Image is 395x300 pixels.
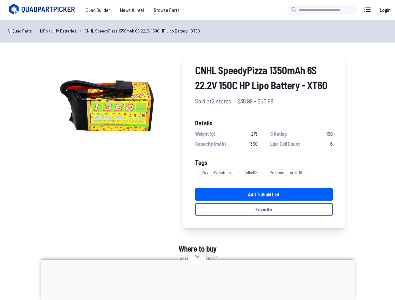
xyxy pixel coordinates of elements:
[237,96,273,106] span: $38.99 - $50.99
[40,27,76,34] a: LiPo / LiHV Batteries
[195,62,333,92] span: CNHL SpeedyPizza 1350mAh 6S 22.2V 150C HP Lipo Battery - XT60
[81,4,115,16] a: Quad Builder
[195,188,333,201] a: Add toBuild List
[195,118,333,127] span: Details
[330,140,333,147] span: 6
[195,203,333,216] button: Favorite
[240,169,261,176] span: Cells : 6S
[326,130,333,137] span: 150
[263,169,306,176] span: LiPo Connector : XT60
[149,4,185,16] a: Browse Parts
[263,167,309,178] a: LiPo Connector:XT60
[195,167,240,178] a: LiPo / LiHV Batteries
[50,50,170,170] img: image
[195,169,238,176] span: LiPo / LiHV Batteries
[195,96,231,106] span: Sold at 2 stores
[270,130,287,137] span: C Rating
[178,254,217,262] span: Last updated: [DATE]
[195,140,226,147] span: Capacity (mAh)
[84,27,200,34] a: CNHL SpeedyPizza 1350mAh 6S 22.2V 150C HP Lipo Battery - XT60
[195,130,215,137] span: Weight (g)
[195,158,207,166] span: Tags
[251,130,258,137] span: 215
[179,243,216,254] span: Where to buy
[8,27,32,34] a: All Quad Parts
[234,96,235,106] span: ·
[40,261,355,300] iframe: Advertisement
[249,140,258,147] span: 1350
[270,140,300,147] span: Lipo Cell Count
[115,4,149,16] a: News & Intel
[240,167,263,178] a: Cells:6S
[377,4,392,16] a: Login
